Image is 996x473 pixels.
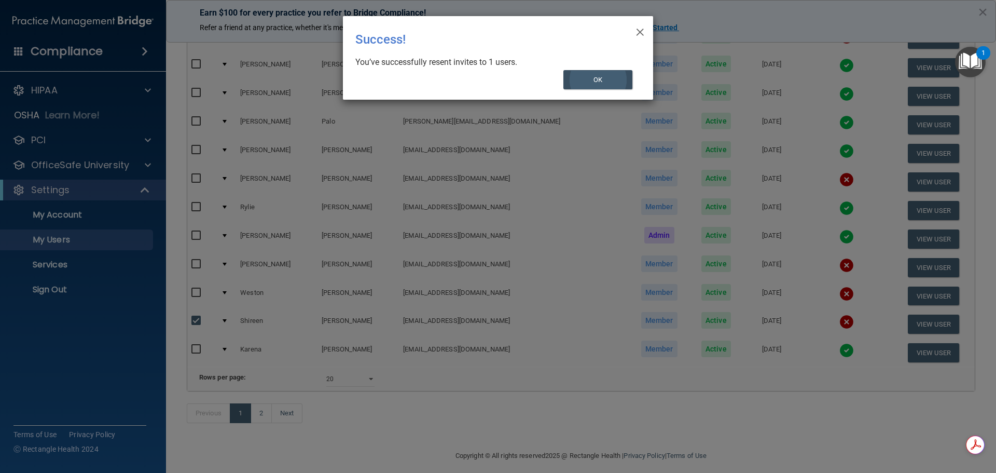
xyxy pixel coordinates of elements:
[981,53,985,66] div: 1
[563,70,633,89] button: OK
[955,47,986,77] button: Open Resource Center, 1 new notification
[355,24,598,55] div: Success!
[635,20,645,41] span: ×
[355,57,632,68] div: You’ve successfully resent invites to 1 users.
